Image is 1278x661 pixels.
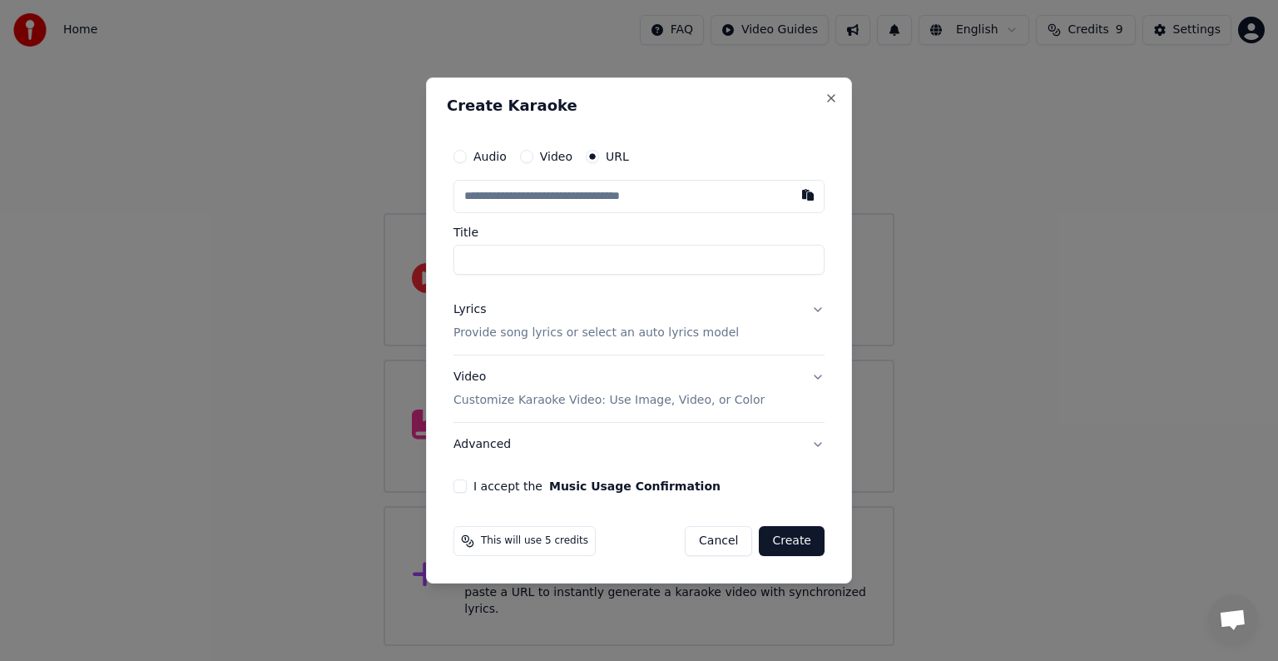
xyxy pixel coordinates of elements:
label: Video [540,151,572,162]
label: Title [453,226,825,238]
button: Create [759,526,825,556]
button: I accept the [549,480,721,492]
p: Customize Karaoke Video: Use Image, Video, or Color [453,392,765,409]
button: LyricsProvide song lyrics or select an auto lyrics model [453,288,825,355]
button: VideoCustomize Karaoke Video: Use Image, Video, or Color [453,355,825,422]
label: Audio [473,151,507,162]
h2: Create Karaoke [447,98,831,113]
label: I accept the [473,480,721,492]
div: Video [453,369,765,409]
div: Lyrics [453,301,486,318]
button: Advanced [453,423,825,466]
p: Provide song lyrics or select an auto lyrics model [453,325,739,341]
button: Cancel [685,526,752,556]
span: This will use 5 credits [481,534,588,548]
label: URL [606,151,629,162]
